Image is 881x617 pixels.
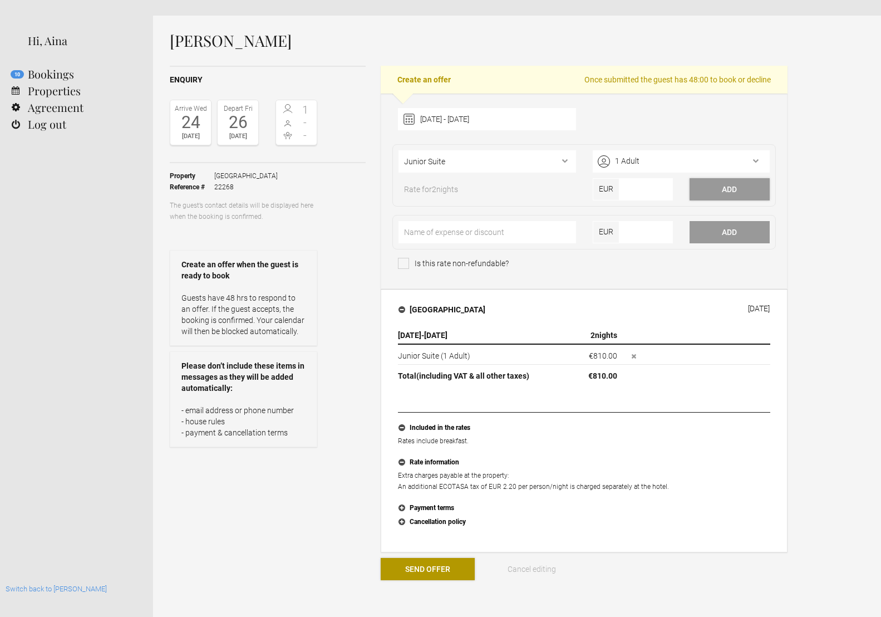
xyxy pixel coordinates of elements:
[220,131,255,142] div: [DATE]
[584,74,771,85] span: Once submitted the guest has 48:00 to book or decline
[398,304,485,315] h4: [GEOGRAPHIC_DATA]
[398,344,547,365] td: Junior Suite (1 Adult)
[547,327,622,344] th: nights
[398,184,464,200] span: Rate for nights
[748,304,770,313] div: [DATE]
[398,258,509,269] span: Is this rate non-refundable?
[590,331,595,340] span: 2
[170,170,214,182] strong: Property
[690,221,770,243] button: Add
[214,182,278,193] span: 22268
[297,130,314,141] span: -
[416,371,529,380] span: (including VAT & all other taxes)
[220,114,255,131] div: 26
[398,221,575,243] input: Name of expense or discount
[398,435,770,447] p: Rates include breakfast.
[589,351,617,360] flynt-currency: €810.00
[181,292,306,337] p: Guests have 48 hrs to respond to an offer. If the guest accepts, the booking is confirmed. Your c...
[432,185,436,194] span: 2
[297,117,314,128] span: -
[173,114,208,131] div: 24
[398,365,547,385] th: Total
[398,501,770,516] button: Payment terms
[181,405,306,438] p: - email address or phone number - house rules - payment & cancellation terms
[181,360,306,394] strong: Please don’t include these items in messages as they will be added automatically:
[593,178,619,200] span: EUR
[381,558,475,580] button: Send Offer
[11,70,24,79] flynt-notification-badge: 10
[170,32,788,49] h1: [PERSON_NAME]
[593,221,619,243] span: EUR
[398,421,770,435] button: Included in the rates
[398,470,770,492] p: Extra charges payable at the property: An additional ECOTASA tax of EUR 2.20 per person/night is ...
[173,103,208,114] div: Arrive Wed
[381,66,788,94] h2: Create an offer
[220,103,255,114] div: Depart Fri
[214,170,278,182] span: [GEOGRAPHIC_DATA]
[588,371,617,380] flynt-currency: €810.00
[297,104,314,115] span: 1
[181,259,306,281] strong: Create an offer when the guest is ready to book
[6,585,107,593] a: Switch back to [PERSON_NAME]
[173,131,208,142] div: [DATE]
[485,558,579,580] button: Cancel editing
[398,327,547,344] th: -
[390,298,779,321] button: [GEOGRAPHIC_DATA] [DATE]
[170,200,317,222] p: The guest’s contact details will be displayed here when the booking is confirmed.
[170,74,366,86] h2: Enquiry
[398,515,770,530] button: Cancellation policy
[690,178,770,200] button: Add
[424,331,447,340] span: [DATE]
[398,331,421,340] span: [DATE]
[398,456,770,470] button: Rate information
[28,32,136,49] div: Hi, Aina
[170,182,214,193] strong: Reference #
